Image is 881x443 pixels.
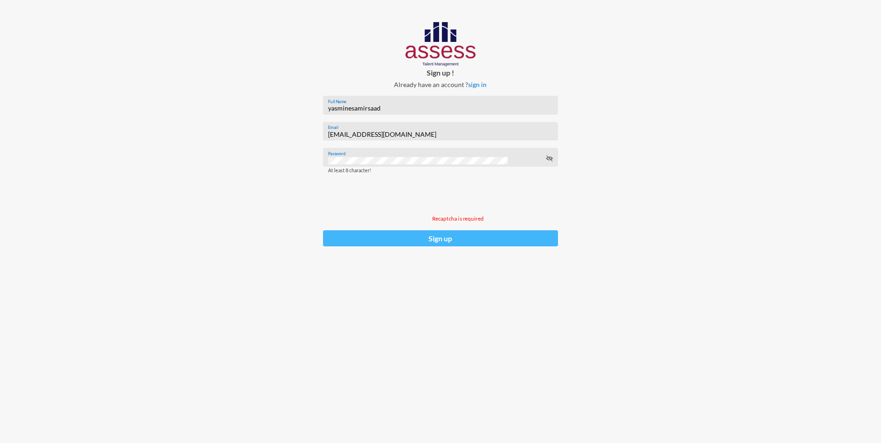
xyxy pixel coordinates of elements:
[323,174,484,216] iframe: reCAPTCHA
[323,230,558,246] button: Sign up
[328,131,553,138] input: Email
[328,105,553,112] input: fullname
[405,22,476,66] img: AssessLogoo.svg
[323,216,593,222] p: Recaptcha is required
[316,81,565,88] p: Already have an account ?
[316,68,565,77] p: Sign up !
[328,168,371,174] mat-hint: At least 8 character!
[468,81,487,88] a: sign in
